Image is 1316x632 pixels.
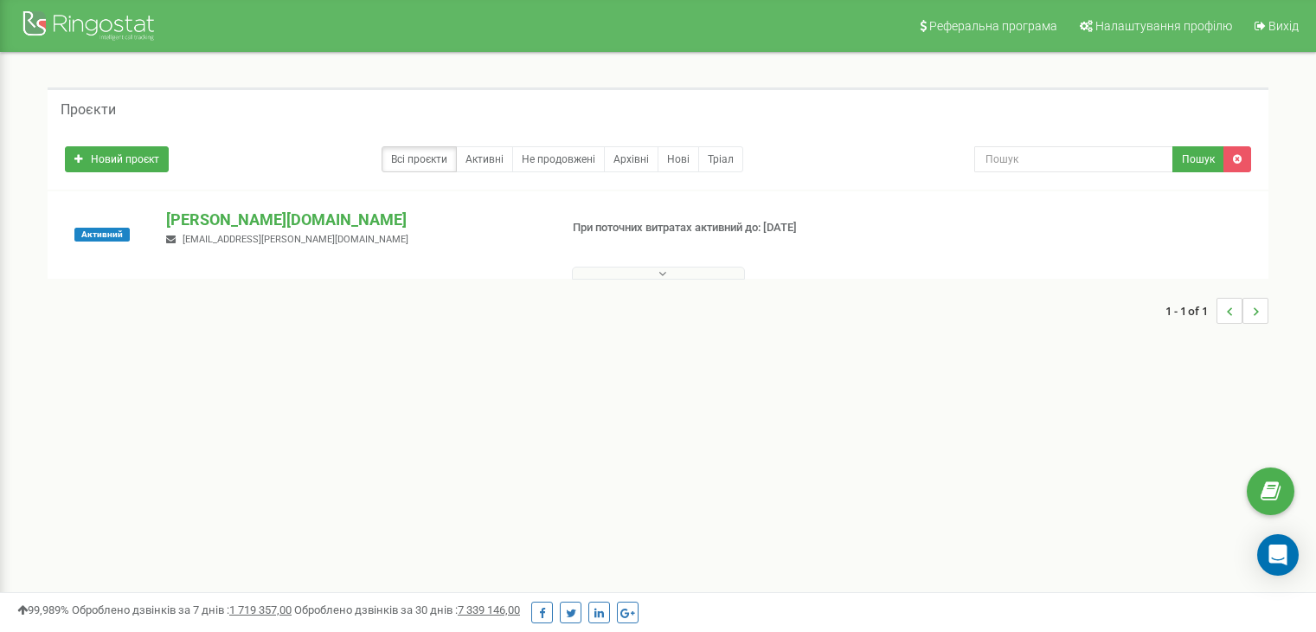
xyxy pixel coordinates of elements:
[74,228,130,242] span: Активний
[573,220,850,236] p: При поточних витратах активний до: [DATE]
[604,146,658,172] a: Архівні
[974,146,1173,172] input: Пошук
[72,603,292,616] span: Оброблено дзвінків за 7 днів :
[658,146,699,172] a: Нові
[456,146,513,172] a: Активні
[61,102,116,118] h5: Проєкти
[65,146,169,172] a: Новий проєкт
[1257,534,1299,576] div: Open Intercom Messenger
[1165,281,1268,341] nav: ...
[166,209,544,231] p: [PERSON_NAME][DOMAIN_NAME]
[17,603,69,616] span: 99,989%
[1172,146,1224,172] button: Пошук
[458,603,520,616] u: 7 339 146,00
[183,234,408,245] span: [EMAIL_ADDRESS][PERSON_NAME][DOMAIN_NAME]
[294,603,520,616] span: Оброблено дзвінків за 30 днів :
[1095,19,1232,33] span: Налаштування профілю
[512,146,605,172] a: Не продовжені
[1268,19,1299,33] span: Вихід
[229,603,292,616] u: 1 719 357,00
[382,146,457,172] a: Всі проєкти
[1165,298,1216,324] span: 1 - 1 of 1
[698,146,743,172] a: Тріал
[929,19,1057,33] span: Реферальна програма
